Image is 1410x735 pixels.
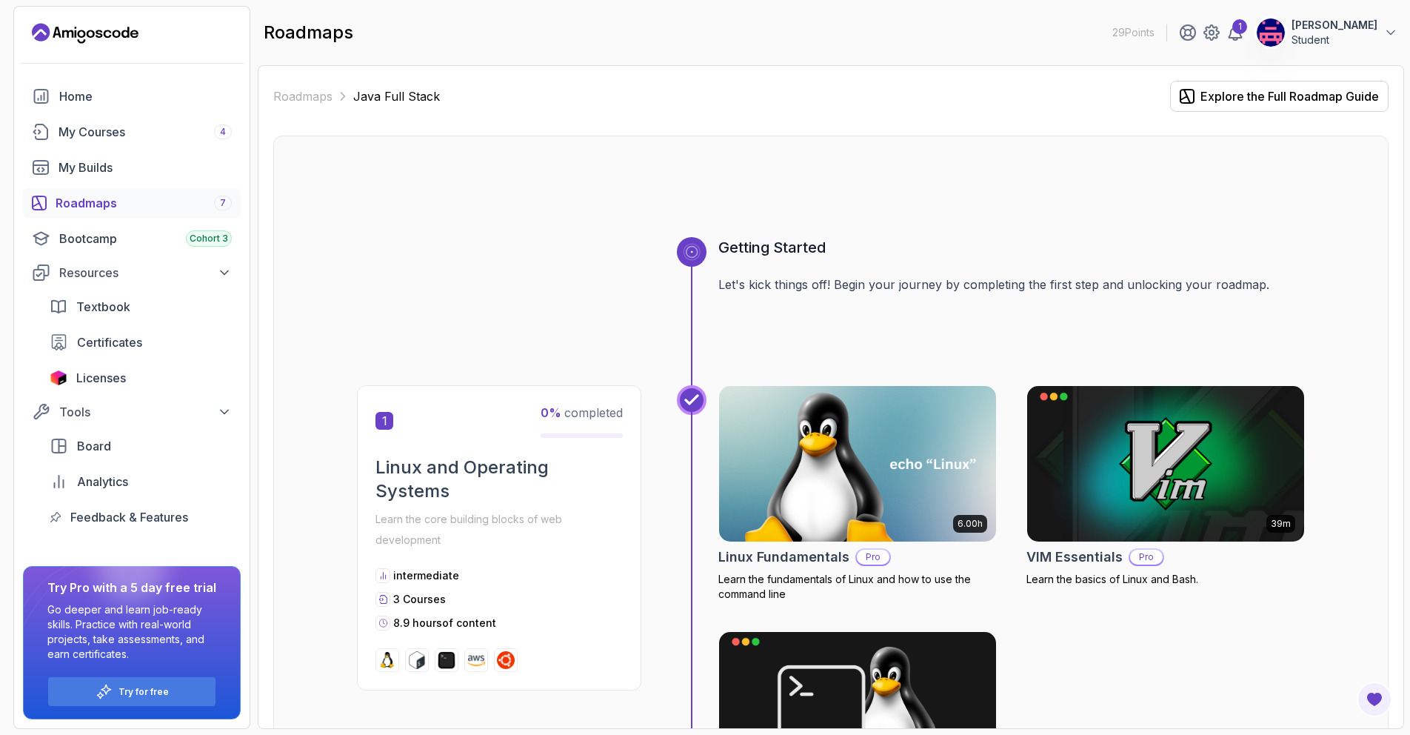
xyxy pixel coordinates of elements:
a: Try for free [118,686,169,698]
span: 4 [220,126,226,138]
a: Linux Fundamentals card6.00hLinux FundamentalsProLearn the fundamentals of Linux and how to use t... [718,385,997,602]
a: roadmaps [23,188,241,218]
p: Student [1292,33,1377,47]
img: terminal logo [438,651,455,669]
p: Learn the basics of Linux and Bash. [1026,572,1305,587]
span: Licenses [76,369,126,387]
span: Feedback & Features [70,508,188,526]
span: Analytics [77,473,128,490]
div: Bootcamp [59,230,232,247]
span: Cohort 3 [190,233,228,245]
span: 0 % [541,405,561,420]
span: completed [541,405,623,420]
div: 1 [1232,19,1247,34]
p: Pro [857,550,889,565]
a: bootcamp [23,224,241,253]
img: jetbrains icon [50,370,67,385]
p: Go deeper and learn job-ready skills. Practice with real-world projects, take assessments, and ea... [47,602,216,662]
span: Textbook [76,298,130,316]
p: 29 Points [1112,25,1155,40]
p: 6.00h [958,518,983,530]
img: bash logo [408,651,426,669]
div: Explore the Full Roadmap Guide [1200,87,1379,105]
h3: Getting Started [718,237,1305,258]
img: user profile image [1257,19,1285,47]
div: Roadmaps [56,194,232,212]
a: home [23,82,241,111]
div: My Courses [59,123,232,141]
span: Certificates [77,333,142,351]
img: VIM Essentials card [1027,386,1304,542]
p: intermediate [393,568,459,583]
img: ubuntu logo [497,651,515,669]
a: builds [23,153,241,182]
button: user profile image[PERSON_NAME]Student [1256,18,1398,47]
p: [PERSON_NAME] [1292,18,1377,33]
p: Learn the core building blocks of web development [375,509,623,551]
button: Tools [23,399,241,425]
a: licenses [41,363,241,393]
p: 8.9 hours of content [393,616,496,631]
a: VIM Essentials card39mVIM EssentialsProLearn the basics of Linux and Bash. [1026,385,1305,587]
p: Java Full Stack [353,87,440,105]
p: Pro [1130,550,1163,565]
a: textbook [41,292,241,322]
button: Try for free [47,676,216,707]
span: Board [77,437,111,455]
a: analytics [41,467,241,496]
a: feedback [41,502,241,532]
p: 39m [1271,518,1291,530]
h2: roadmaps [264,21,353,44]
img: Linux Fundamentals card [719,386,996,542]
a: Roadmaps [273,87,333,105]
img: aws logo [467,651,485,669]
div: Home [59,87,232,105]
span: 7 [220,197,226,209]
button: Open Feedback Button [1357,682,1392,717]
a: Landing page [32,21,138,45]
h2: Linux and Operating Systems [375,456,623,503]
a: 1 [1226,24,1244,41]
img: linux logo [378,651,396,669]
div: Tools [59,403,232,421]
button: Resources [23,259,241,286]
a: board [41,431,241,461]
a: certificates [41,327,241,357]
div: My Builds [59,159,232,176]
div: Resources [59,264,232,282]
button: Explore the Full Roadmap Guide [1170,81,1389,112]
a: courses [23,117,241,147]
p: Learn the fundamentals of Linux and how to use the command line [718,572,997,602]
span: 1 [375,412,393,430]
h2: Linux Fundamentals [718,547,849,568]
h2: VIM Essentials [1026,547,1123,568]
p: Let's kick things off! Begin your journey by completing the first step and unlocking your roadmap. [718,276,1305,293]
span: 3 Courses [393,593,446,605]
